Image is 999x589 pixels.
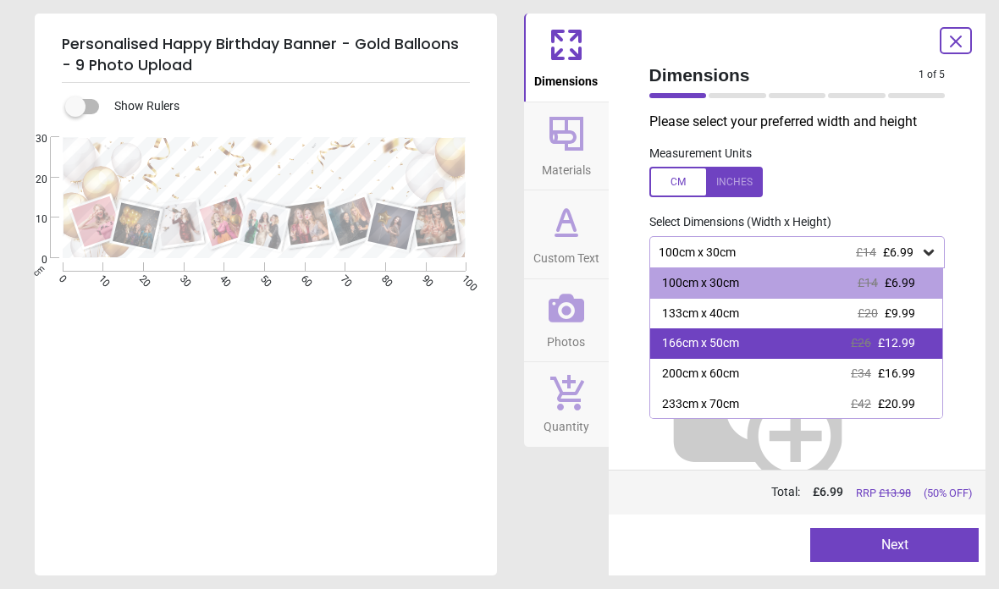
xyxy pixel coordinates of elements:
span: RRP [856,486,911,501]
div: 166cm x 50cm [662,335,739,352]
div: 100cm x 30cm [662,275,739,292]
span: £9.99 [885,306,915,320]
span: £34 [851,366,871,380]
span: £16.99 [878,366,915,380]
span: £42 [851,397,871,410]
span: £14 [856,245,876,259]
span: £20.99 [878,397,915,410]
span: 6.99 [820,485,843,498]
span: £ [813,484,843,501]
div: Show Rulers [75,96,497,117]
span: Dimensions [534,65,598,91]
span: 0 [15,253,47,267]
p: Please select your preferred width and height [649,113,959,131]
span: Materials [542,154,591,179]
button: Materials [524,102,609,190]
button: Quantity [524,362,609,447]
div: 200cm x 60cm [662,366,739,383]
span: £12.99 [878,336,915,350]
div: 233cm x 70cm [662,396,739,413]
span: £6.99 [883,245,913,259]
span: £6.99 [885,276,915,289]
button: Dimensions [524,14,609,102]
div: Total: [648,484,973,501]
span: £ 13.98 [879,487,911,499]
div: 100cm x 30cm [657,245,921,260]
h5: Personalised Happy Birthday Banner - Gold Balloons - 9 Photo Upload [62,27,470,83]
span: 1 of 5 [919,68,945,82]
span: £26 [851,336,871,350]
span: Dimensions [649,63,919,87]
span: cm [30,263,46,278]
button: Next [810,528,979,562]
span: 10 [15,212,47,227]
span: Custom Text [533,242,599,267]
button: Photos [524,279,609,362]
span: (50% OFF) [924,486,972,501]
label: Select Dimensions (Width x Height) [636,214,831,231]
span: 30 [15,132,47,146]
span: Photos [547,326,585,351]
label: Measurement Units [649,146,752,162]
button: Custom Text [524,190,609,278]
div: 133cm x 40cm [662,306,739,322]
span: 20 [15,173,47,187]
span: £20 [858,306,878,320]
span: £14 [858,276,878,289]
span: Quantity [544,410,589,436]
